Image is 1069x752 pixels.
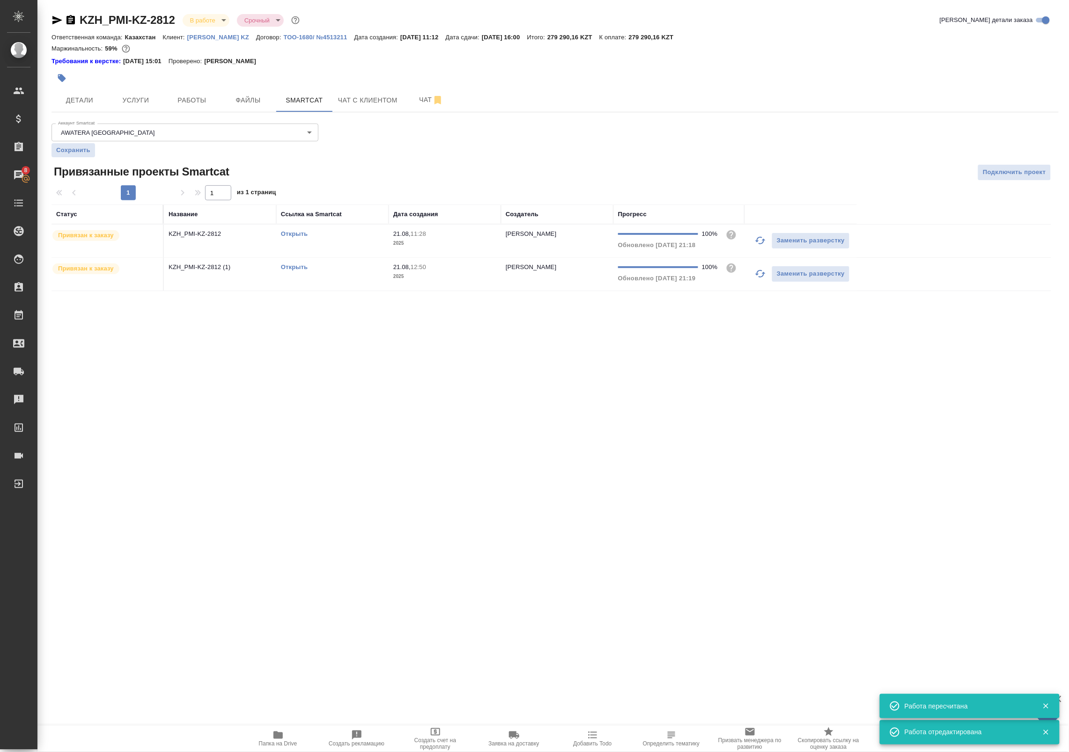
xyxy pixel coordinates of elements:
button: Сохранить [52,143,95,157]
p: 21.08, [393,230,411,237]
button: AWATERA [GEOGRAPHIC_DATA] [58,129,158,137]
button: Заявка на доставку [475,726,553,752]
p: Проверено: [169,57,205,66]
div: Работа отредактирована [905,728,1028,737]
span: Обновлено [DATE] 21:19 [618,275,696,282]
p: [PERSON_NAME] KZ [187,34,256,41]
span: Создать рекламацию [329,741,384,747]
p: К оплате: [599,34,629,41]
p: Дата создания: [354,34,400,41]
p: Клиент: [162,34,187,41]
p: Договор: [256,34,284,41]
div: Создатель [506,210,538,219]
div: В работе [237,14,284,27]
a: KZH_PMI-KZ-2812 [80,14,175,26]
p: Привязан к заказу [58,231,114,240]
span: Добавить Todo [573,741,612,747]
span: Определить тематику [643,741,700,747]
span: Чат [409,94,454,106]
button: Закрыть [1036,728,1055,737]
span: Заявка на доставку [488,741,539,747]
p: ТОО-1680/ №4513211 [284,34,354,41]
div: Статус [56,210,77,219]
button: В работе [187,16,218,24]
span: Заменить разверстку [777,269,845,279]
button: Создать рекламацию [317,726,396,752]
span: Призвать менеджера по развитию [716,737,784,751]
div: Прогресс [618,210,647,219]
span: Детали [57,95,102,106]
span: Услуги [113,95,158,106]
button: Обновить прогресс [749,263,772,285]
p: 11:28 [411,230,426,237]
a: ТОО-1680/ №4513211 [284,33,354,41]
span: Папка на Drive [259,741,297,747]
button: Призвать менеджера по развитию [711,726,789,752]
p: Казахстан [125,34,163,41]
button: 15430.62 RUB; 0.00 KZT; [120,43,132,55]
button: Добавить тэг [52,68,72,88]
p: 21.08, [393,263,411,270]
span: Создать счет на предоплату [402,737,469,751]
div: AWATERA [GEOGRAPHIC_DATA] [52,124,318,141]
button: Папка на Drive [239,726,317,752]
span: из 1 страниц [237,187,276,200]
svg: Отписаться [432,95,443,106]
button: Определить тематику [632,726,711,752]
span: [PERSON_NAME] детали заказа [940,15,1033,25]
div: Работа пересчитана [905,701,1028,711]
p: [PERSON_NAME] [204,57,263,66]
p: 59% [105,45,119,52]
span: Сохранить [56,146,90,155]
a: Требования к верстке: [52,57,123,66]
div: В работе [183,14,229,27]
p: Ответственная команда: [52,34,125,41]
p: 2025 [393,239,496,248]
a: Открыть [281,263,308,270]
button: Скопировать ссылку для ЯМессенджера [52,15,63,26]
button: Закрыть [1036,702,1055,710]
p: [DATE] 16:00 [482,34,527,41]
div: Ссылка на Smartcat [281,210,342,219]
button: Доп статусы указывают на важность/срочность заказа [289,14,302,26]
div: Название [169,210,198,219]
p: [PERSON_NAME] [506,230,557,237]
p: [DATE] 11:12 [400,34,446,41]
button: Обновить прогресс [749,229,772,252]
span: Скопировать ссылку на оценку заказа [795,737,863,751]
a: [PERSON_NAME] KZ [187,33,256,41]
div: 100% [702,229,718,239]
a: 8 [2,163,35,187]
span: Привязанные проекты Smartcat [52,164,229,179]
p: 279 290,16 KZT [547,34,599,41]
button: Добавить Todo [553,726,632,752]
button: Заменить разверстку [772,266,850,282]
p: 279 290,16 KZT [629,34,681,41]
button: Скопировать ссылку [65,15,76,26]
p: Маржинальность: [52,45,105,52]
p: KZH_PMI-KZ-2812 [169,229,272,239]
span: Заменить разверстку [777,235,845,246]
p: 12:50 [411,263,426,270]
div: Нажми, чтобы открыть папку с инструкцией [52,57,123,66]
span: Чат с клиентом [338,95,398,106]
span: 8 [18,166,33,175]
button: Создать счет на предоплату [396,726,475,752]
div: 100% [702,263,718,272]
span: Подключить проект [983,167,1046,178]
p: KZH_PMI-KZ-2812 (1) [169,263,272,272]
p: 2025 [393,272,496,281]
span: Работы [170,95,214,106]
p: Итого: [527,34,547,41]
button: Скопировать ссылку на оценку заказа [789,726,868,752]
button: Заменить разверстку [772,233,850,249]
span: Обновлено [DATE] 21:18 [618,241,696,248]
button: Срочный [242,16,273,24]
div: Дата создания [393,210,438,219]
p: Дата сдачи: [446,34,482,41]
button: Подключить проект [978,164,1051,181]
span: Smartcat [282,95,327,106]
span: Файлы [226,95,271,106]
p: [PERSON_NAME] [506,263,557,270]
p: [DATE] 15:01 [123,57,169,66]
